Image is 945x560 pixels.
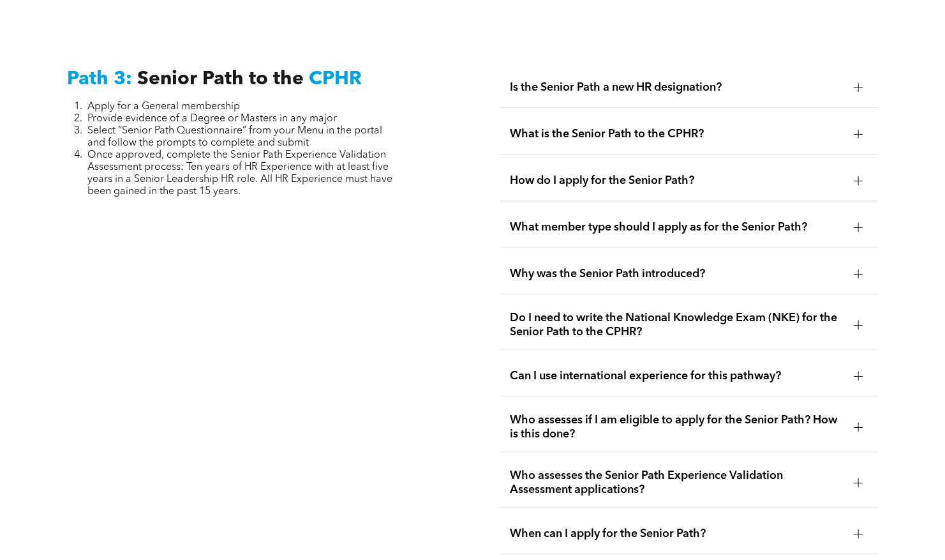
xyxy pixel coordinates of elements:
[510,527,844,541] span: When can I apply for the Senior Path?
[510,413,844,441] span: Who assesses if I am eligible to apply for the Senior Path? How is this done?
[510,127,844,141] span: What is the Senior Path to the CPHR?
[87,150,392,197] span: Once approved, complete the Senior Path Experience Validation Assessment process: Ten years of HR...
[510,174,844,188] span: How do I apply for the Senior Path?
[510,220,844,234] span: What member type should I apply as for the Senior Path?
[510,80,844,95] span: Is the Senior Path a new HR designation?
[87,126,382,148] span: Select “Senior Path Questionnaire” from your Menu in the portal and follow the prompts to complet...
[309,70,362,89] span: CPHR
[87,114,337,124] span: Provide evidence of a Degree or Masters in any major
[510,369,844,383] span: Can I use international experience for this pathway?
[510,267,844,281] span: Why was the Senior Path introduced?
[510,311,844,339] span: Do I need to write the National Knowledge Exam (NKE) for the Senior Path to the CPHR?
[87,102,240,112] span: Apply for a General membership
[137,70,304,89] span: Senior Path to the
[510,469,844,497] span: Who assesses the Senior Path Experience Validation Assessment applications?
[67,70,132,89] span: Path 3:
